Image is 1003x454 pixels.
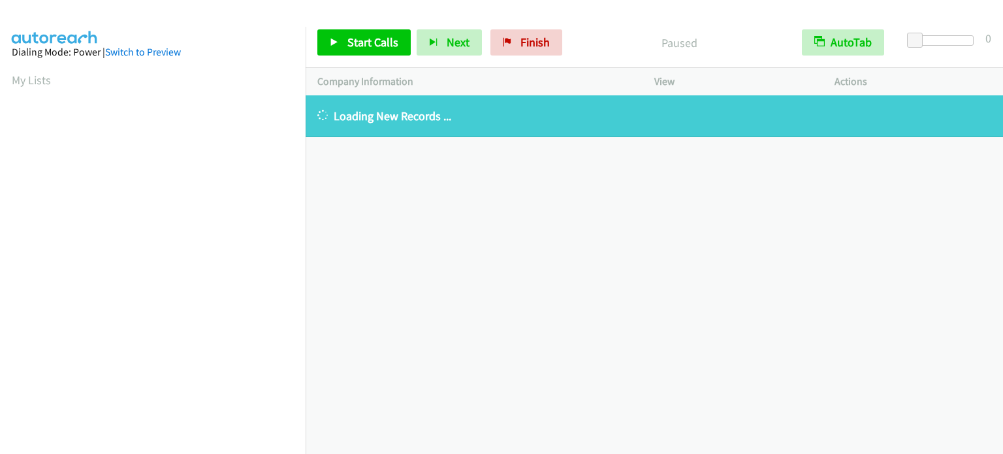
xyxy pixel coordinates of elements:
[985,29,991,47] div: 0
[347,35,398,50] span: Start Calls
[654,74,811,89] p: View
[317,107,991,125] p: Loading New Records ...
[417,29,482,56] button: Next
[914,35,974,46] div: Delay between calls (in seconds)
[802,29,884,56] button: AutoTab
[447,35,470,50] span: Next
[317,74,631,89] p: Company Information
[12,44,294,60] div: Dialing Mode: Power |
[317,29,411,56] a: Start Calls
[12,73,51,88] a: My Lists
[105,46,181,58] a: Switch to Preview
[835,74,991,89] p: Actions
[490,29,562,56] a: Finish
[520,35,550,50] span: Finish
[580,34,778,52] p: Paused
